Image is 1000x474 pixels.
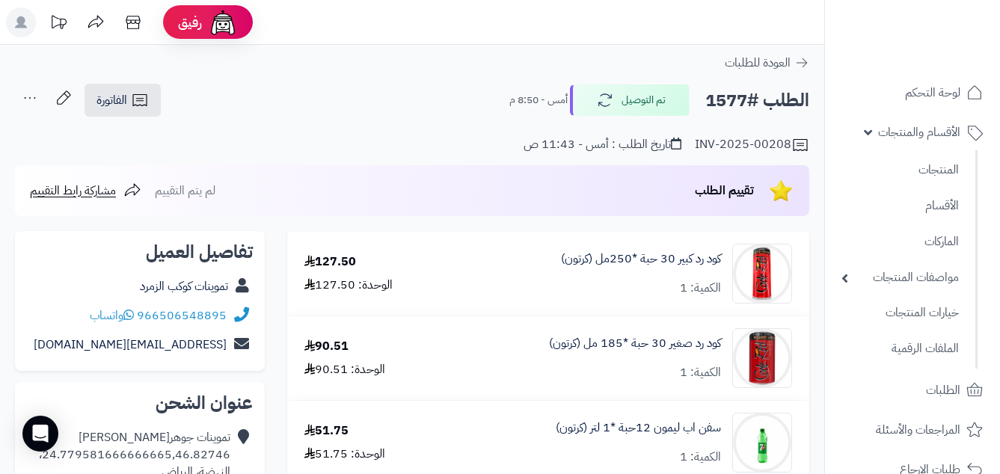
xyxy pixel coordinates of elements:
a: الفاتورة [85,84,161,117]
span: الفاتورة [96,91,127,109]
small: أمس - 8:50 م [509,93,568,108]
a: الطلبات [834,372,991,408]
a: لوحة التحكم [834,75,991,111]
div: الوحدة: 127.50 [304,277,393,294]
h2: الطلب #1577 [705,85,809,116]
div: الكمية: 1 [680,280,721,297]
span: تقييم الطلب [695,182,754,200]
div: 90.51 [304,338,349,355]
img: 1747536125-51jkufB9faL._AC_SL1000-90x90.jpg [733,244,791,304]
a: المنتجات [834,154,966,186]
a: مشاركة رابط التقييم [30,182,141,200]
a: المراجعات والأسئلة [834,412,991,448]
a: الأقسام [834,190,966,222]
div: INV-2025-00208 [695,136,809,154]
a: الماركات [834,226,966,258]
span: الأقسام والمنتجات [878,122,960,143]
button: تم التوصيل [570,84,690,116]
div: 51.75 [304,422,349,440]
a: الملفات الرقمية [834,333,966,365]
span: الطلبات [926,380,960,401]
div: الوحدة: 90.51 [304,361,385,378]
span: لم يتم التقييم [155,182,215,200]
a: كود رد صغير 30 حبة *185 مل (كرتون) [549,335,721,352]
span: المراجعات والأسئلة [876,419,960,440]
div: الكمية: 1 [680,449,721,466]
img: logo-2.png [898,42,986,73]
a: سفن اب ليمون 12حبة *1 لتر (كرتون) [556,419,721,437]
span: رفيق [178,13,202,31]
h2: عنوان الشحن [27,394,253,412]
a: كود رد كبير 30 حبة *250مل (كرتون) [561,250,721,268]
a: العودة للطلبات [725,54,809,72]
h2: تفاصيل العميل [27,243,253,261]
a: 966506548895 [137,307,227,324]
div: Open Intercom Messenger [22,416,58,452]
a: مواصفات المنتجات [834,262,966,294]
div: 127.50 [304,253,356,271]
span: مشاركة رابط التقييم [30,182,116,200]
img: 1747540828-789ab214-413e-4ccd-b32f-1699f0bc-90x90.jpg [733,413,791,473]
div: الوحدة: 51.75 [304,446,385,463]
div: الكمية: 1 [680,364,721,381]
span: لوحة التحكم [905,82,960,103]
span: العودة للطلبات [725,54,791,72]
a: تموينات كوكب الزمرد [140,277,228,295]
a: [EMAIL_ADDRESS][DOMAIN_NAME] [34,336,227,354]
img: ai-face.png [208,7,238,37]
a: واتساب [90,307,134,324]
a: خيارات المنتجات [834,297,966,329]
img: 1747536337-61lY7EtfpmL._AC_SL1500-90x90.jpg [733,328,791,388]
div: تاريخ الطلب : أمس - 11:43 ص [524,136,681,153]
a: تحديثات المنصة [40,7,77,41]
